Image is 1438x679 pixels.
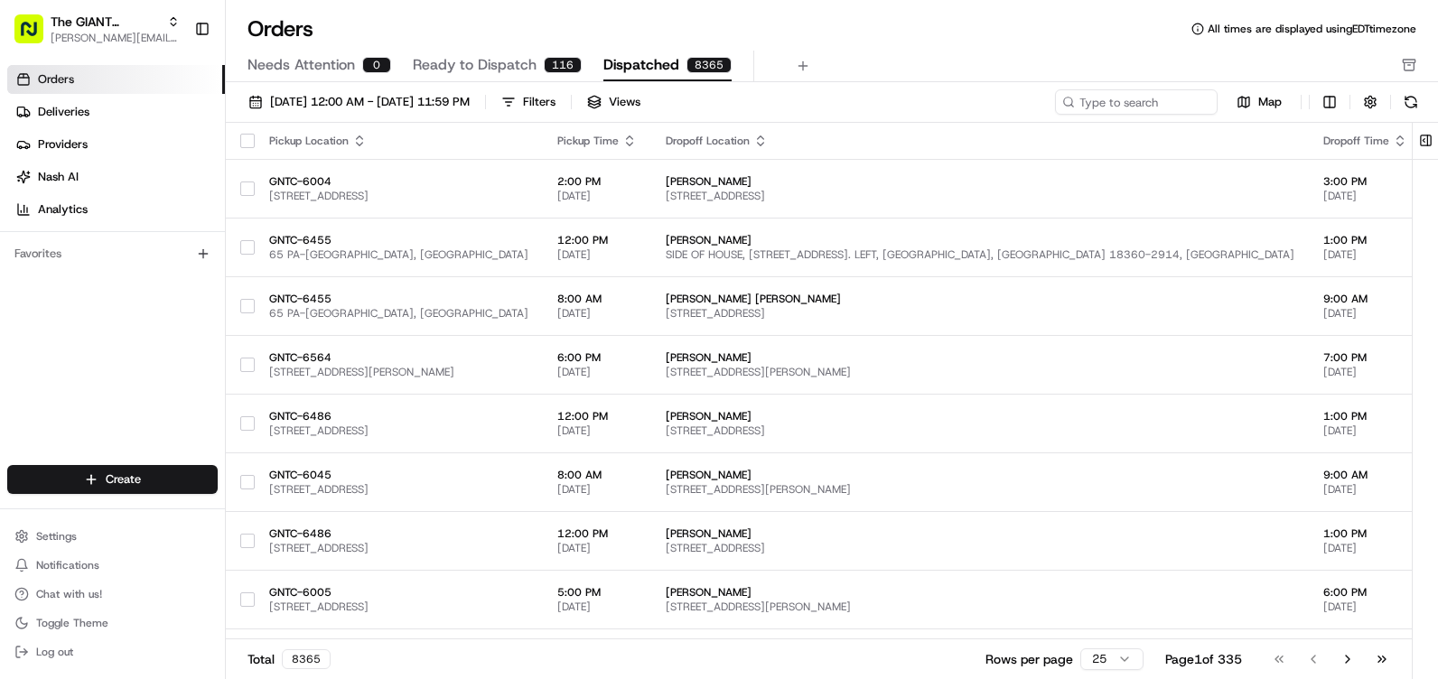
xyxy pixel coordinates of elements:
[666,482,1294,497] span: [STREET_ADDRESS][PERSON_NAME]
[18,18,54,54] img: Nash
[1323,409,1407,423] span: 1:00 PM
[247,54,355,76] span: Needs Attention
[269,600,528,614] span: [STREET_ADDRESS]
[1323,233,1407,247] span: 1:00 PM
[557,541,637,555] span: [DATE]
[666,600,1294,614] span: [STREET_ADDRESS][PERSON_NAME]
[36,616,108,630] span: Toggle Theme
[269,409,528,423] span: GNTC-6486
[36,645,73,659] span: Log out
[557,409,637,423] span: 12:00 PM
[269,468,528,482] span: GNTC-6045
[1323,350,1407,365] span: 7:00 PM
[7,239,218,268] div: Favorites
[269,292,528,306] span: GNTC-6455
[523,94,556,110] div: Filters
[1323,134,1407,148] div: Dropoff Time
[1323,585,1407,600] span: 6:00 PM
[557,350,637,365] span: 6:00 PM
[7,65,225,94] a: Orders
[247,14,313,43] h1: Orders
[1323,423,1407,438] span: [DATE]
[666,247,1294,262] span: SIDE OF HOUSE, [STREET_ADDRESS]. LEFT, [GEOGRAPHIC_DATA], [GEOGRAPHIC_DATA] 18360-2914, [GEOGRAPH...
[666,292,1294,306] span: [PERSON_NAME] [PERSON_NAME]
[666,541,1294,555] span: [STREET_ADDRESS]
[36,529,77,544] span: Settings
[1323,292,1407,306] span: 9:00 AM
[1258,94,1282,110] span: Map
[7,163,225,191] a: Nash AI
[362,57,391,73] div: 0
[106,471,141,488] span: Create
[666,468,1294,482] span: [PERSON_NAME]
[269,189,528,203] span: [STREET_ADDRESS]
[1323,247,1407,262] span: [DATE]
[544,57,582,73] div: 116
[171,262,290,280] span: API Documentation
[51,13,160,31] span: The GIANT Company
[269,585,528,600] span: GNTC-6005
[269,247,528,262] span: 65 PA-[GEOGRAPHIC_DATA], [GEOGRAPHIC_DATA]
[127,305,219,320] a: Powered byPylon
[557,365,637,379] span: [DATE]
[7,465,218,494] button: Create
[38,71,74,88] span: Orders
[557,134,637,148] div: Pickup Time
[7,524,218,549] button: Settings
[269,306,528,321] span: 65 PA-[GEOGRAPHIC_DATA], [GEOGRAPHIC_DATA]
[557,306,637,321] span: [DATE]
[1323,600,1407,614] span: [DATE]
[666,134,1294,148] div: Dropoff Location
[557,526,637,541] span: 12:00 PM
[269,482,528,497] span: [STREET_ADDRESS]
[1165,650,1242,668] div: Page 1 of 335
[270,94,470,110] span: [DATE] 12:00 AM - [DATE] 11:59 PM
[36,262,138,280] span: Knowledge Base
[1323,482,1407,497] span: [DATE]
[38,136,88,153] span: Providers
[1055,89,1218,115] input: Type to search
[269,350,528,365] span: GNTC-6564
[269,174,528,189] span: GNTC-6004
[282,649,331,669] div: 8365
[51,31,180,45] span: [PERSON_NAME][EMAIL_ADDRESS][PERSON_NAME][DOMAIN_NAME]
[557,292,637,306] span: 8:00 AM
[666,306,1294,321] span: [STREET_ADDRESS]
[153,264,167,278] div: 💻
[666,585,1294,600] span: [PERSON_NAME]
[307,178,329,200] button: Start new chat
[666,350,1294,365] span: [PERSON_NAME]
[1323,306,1407,321] span: [DATE]
[666,174,1294,189] span: [PERSON_NAME]
[7,639,218,665] button: Log out
[666,189,1294,203] span: [STREET_ADDRESS]
[579,89,649,115] button: Views
[603,54,679,76] span: Dispatched
[269,365,528,379] span: [STREET_ADDRESS][PERSON_NAME]
[493,89,564,115] button: Filters
[1398,89,1424,115] button: Refresh
[18,264,33,278] div: 📗
[38,201,88,218] span: Analytics
[7,553,218,578] button: Notifications
[557,468,637,482] span: 8:00 AM
[557,247,637,262] span: [DATE]
[1323,468,1407,482] span: 9:00 AM
[557,233,637,247] span: 12:00 PM
[557,423,637,438] span: [DATE]
[557,585,637,600] span: 5:00 PM
[7,130,225,159] a: Providers
[557,482,637,497] span: [DATE]
[145,255,297,287] a: 💻API Documentation
[11,255,145,287] a: 📗Knowledge Base
[557,189,637,203] span: [DATE]
[1323,365,1407,379] span: [DATE]
[18,72,329,101] p: Welcome 👋
[609,94,640,110] span: Views
[1323,189,1407,203] span: [DATE]
[269,423,528,438] span: [STREET_ADDRESS]
[557,600,637,614] span: [DATE]
[1225,91,1293,113] button: Map
[7,581,218,607] button: Chat with us!
[180,306,219,320] span: Pylon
